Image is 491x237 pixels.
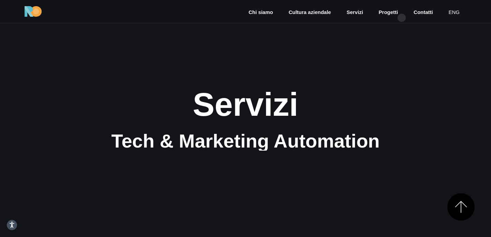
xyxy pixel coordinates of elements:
[346,9,363,16] a: Servizi
[378,9,399,16] a: Progetti
[448,9,460,16] a: eng
[25,6,42,17] img: Ride On Agency
[288,9,331,16] a: Cultura aziendale
[41,86,450,123] div: Servizi
[41,131,450,151] div: Tech & Marketing Automation
[413,9,434,16] a: Contatti
[248,9,274,16] a: Chi siamo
